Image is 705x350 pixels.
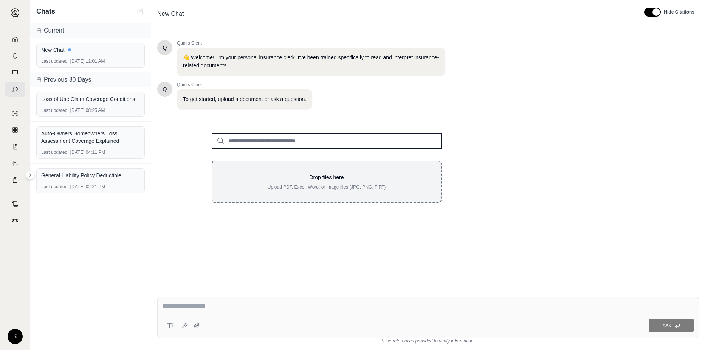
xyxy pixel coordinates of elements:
[163,85,167,93] span: Hello
[136,7,145,16] button: New Chat
[5,139,25,154] a: Claim Coverage
[30,72,151,87] div: Previous 30 Days
[8,5,23,20] button: Expand sidebar
[11,8,20,17] img: Expand sidebar
[5,82,25,97] a: Chat
[5,172,25,187] a: Coverage Table
[177,82,312,88] span: Qumis Clerk
[183,54,439,70] p: 👋 Welcome!! I'm your personal insurance clerk. I've been trained specifically to read and interpr...
[649,319,694,332] button: Ask
[5,122,25,138] a: Policy Comparisons
[26,170,35,180] button: Expand sidebar
[36,6,55,17] span: Chats
[41,107,140,113] div: [DATE] 08:25 AM
[41,58,140,64] div: [DATE] 11:01 AM
[41,149,140,155] div: [DATE] 04:11 PM
[225,184,429,190] p: Upload PDF, Excel, Word, or image files (JPG, PNG, TIFF)
[41,107,69,113] span: Last updated:
[662,322,671,328] span: Ask
[41,95,140,103] div: Loss of Use Claim Coverage Conditions
[5,106,25,121] a: Single Policy
[5,48,25,63] a: Documents Vault
[5,65,25,80] a: Prompt Library
[157,338,699,344] div: *Use references provided to verify information.
[5,197,25,212] a: Contract Analysis
[41,172,140,179] div: General Liability Policy Deductible
[41,58,69,64] span: Last updated:
[177,40,445,46] span: Qumis Clerk
[163,44,167,51] span: Hello
[41,184,69,190] span: Last updated:
[41,184,140,190] div: [DATE] 02:21 PM
[41,130,140,145] div: Auto-Owners Homeowners Loss Assessment Coverage Explained
[225,173,429,181] p: Drop files here
[41,46,140,54] div: New Chat
[154,8,187,20] span: New Chat
[664,9,694,15] span: Hide Citations
[154,8,635,20] div: Edit Title
[41,149,69,155] span: Last updated:
[183,95,306,103] p: To get started, upload a document or ask a question.
[30,23,151,38] div: Current
[5,156,25,171] a: Custom Report
[8,329,23,344] div: K
[5,32,25,47] a: Home
[5,213,25,228] a: Legal Search Engine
